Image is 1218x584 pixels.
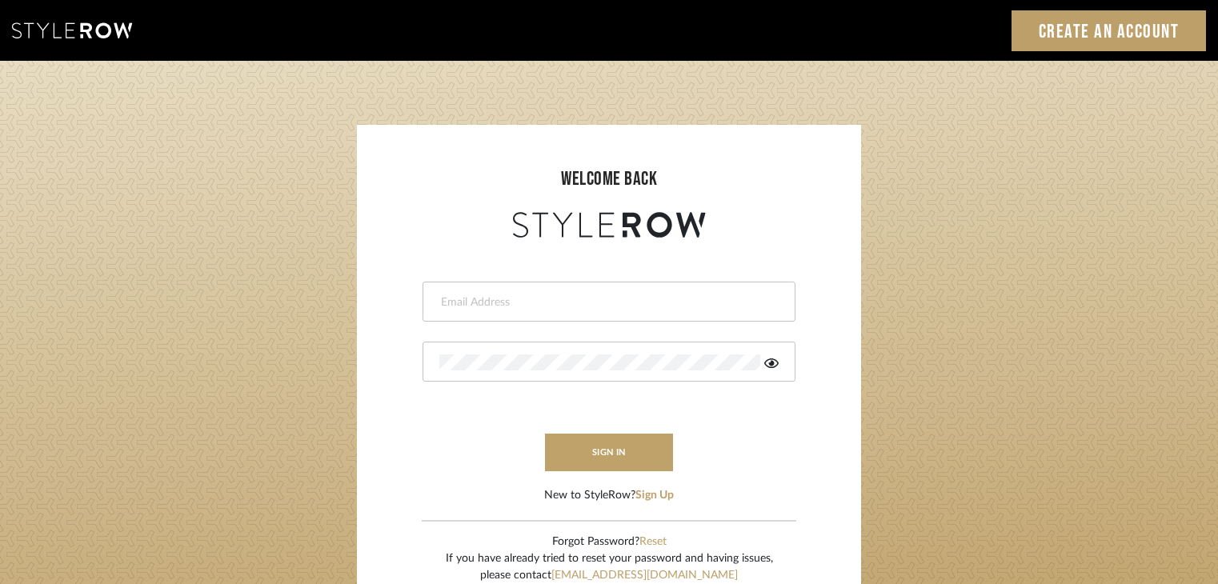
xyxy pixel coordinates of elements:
a: Create an Account [1012,10,1207,51]
div: If you have already tried to reset your password and having issues, please contact [446,550,773,584]
button: Reset [639,534,667,550]
div: welcome back [373,165,845,194]
a: [EMAIL_ADDRESS][DOMAIN_NAME] [551,570,738,581]
button: Sign Up [635,487,674,504]
button: sign in [545,434,673,471]
div: New to StyleRow? [544,487,674,504]
div: Forgot Password? [446,534,773,550]
input: Email Address [439,294,775,310]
